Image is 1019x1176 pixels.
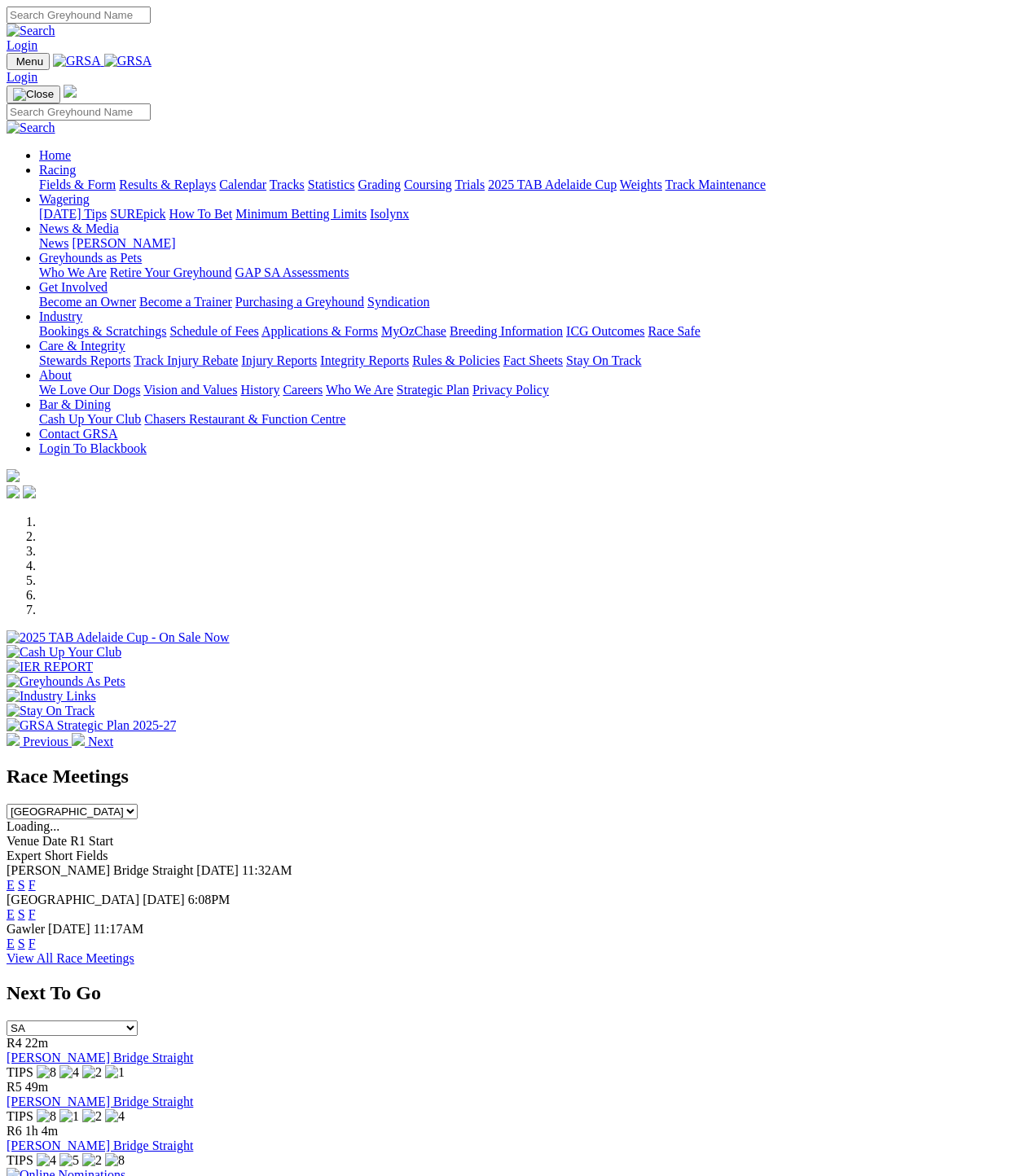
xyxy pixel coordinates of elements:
[367,295,429,309] a: Syndication
[37,1153,56,1168] img: 4
[59,1065,79,1080] img: 4
[59,1153,79,1168] img: 5
[370,207,409,221] a: Isolynx
[7,834,39,848] span: Venue
[283,383,323,397] a: Careers
[242,863,292,877] span: 11:32AM
[39,148,71,162] a: Home
[105,1109,125,1124] img: 4
[7,7,151,24] input: Search
[13,88,54,101] img: Close
[39,178,1012,192] div: Racing
[144,412,345,426] a: Chasers Restaurant & Function Centre
[7,689,96,704] img: Industry Links
[472,383,549,397] a: Privacy Policy
[37,1065,56,1080] img: 8
[397,383,469,397] a: Strategic Plan
[648,324,700,338] a: Race Safe
[39,178,116,191] a: Fields & Form
[7,922,45,936] span: Gawler
[39,427,117,441] a: Contact GRSA
[240,383,279,397] a: History
[235,265,349,279] a: GAP SA Assessments
[320,353,409,367] a: Integrity Reports
[39,222,119,235] a: News & Media
[39,251,142,265] a: Greyhounds as Pets
[39,192,90,206] a: Wagering
[72,735,113,748] a: Next
[39,324,166,338] a: Bookings & Scratchings
[404,178,452,191] a: Coursing
[7,735,72,748] a: Previous
[39,265,1012,280] div: Greyhounds as Pets
[72,236,175,250] a: [PERSON_NAME]
[18,907,25,921] a: S
[82,1153,102,1168] img: 2
[105,1065,125,1080] img: 1
[196,863,239,877] span: [DATE]
[188,893,231,906] span: 6:08PM
[39,295,1012,309] div: Get Involved
[110,207,165,221] a: SUREpick
[70,834,113,848] span: R1 Start
[59,1109,79,1124] img: 1
[139,295,232,309] a: Become a Trainer
[39,397,111,411] a: Bar & Dining
[18,878,25,892] a: S
[53,54,101,68] img: GRSA
[7,86,60,103] button: Toggle navigation
[39,353,1012,368] div: Care & Integrity
[219,178,266,191] a: Calendar
[261,324,378,338] a: Applications & Forms
[326,383,393,397] a: Who We Are
[23,735,68,748] span: Previous
[18,937,25,950] a: S
[169,324,258,338] a: Schedule of Fees
[25,1036,48,1050] span: 22m
[39,383,1012,397] div: About
[7,704,94,718] img: Stay On Track
[358,178,401,191] a: Grading
[39,280,108,294] a: Get Involved
[39,412,1012,427] div: Bar & Dining
[88,735,113,748] span: Next
[48,922,90,936] span: [DATE]
[39,265,107,279] a: Who We Are
[381,324,446,338] a: MyOzChase
[7,982,1012,1004] h2: Next To Go
[37,1109,56,1124] img: 8
[7,863,193,877] span: [PERSON_NAME] Bridge Straight
[39,441,147,455] a: Login To Blackbook
[308,178,355,191] a: Statistics
[119,178,216,191] a: Results & Replays
[7,53,50,70] button: Toggle navigation
[665,178,766,191] a: Track Maintenance
[7,24,55,38] img: Search
[104,54,152,68] img: GRSA
[25,1124,58,1138] span: 1h 4m
[134,353,238,367] a: Track Injury Rebate
[7,645,121,660] img: Cash Up Your Club
[7,1095,193,1108] a: [PERSON_NAME] Bridge Straight
[7,819,59,833] span: Loading...
[7,1036,22,1050] span: R4
[7,1065,33,1079] span: TIPS
[450,324,563,338] a: Breeding Information
[7,70,37,84] a: Login
[488,178,617,191] a: 2025 TAB Adelaide Cup
[7,1139,193,1152] a: [PERSON_NAME] Bridge Straight
[7,718,176,733] img: GRSA Strategic Plan 2025-27
[39,412,141,426] a: Cash Up Your Club
[39,236,68,250] a: News
[143,383,237,397] a: Vision and Values
[72,733,85,746] img: chevron-right-pager-white.svg
[7,951,134,965] a: View All Race Meetings
[143,893,185,906] span: [DATE]
[105,1153,125,1168] img: 8
[25,1080,48,1094] span: 49m
[7,907,15,921] a: E
[7,849,42,862] span: Expert
[455,178,485,191] a: Trials
[29,878,36,892] a: F
[110,265,232,279] a: Retire Your Greyhound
